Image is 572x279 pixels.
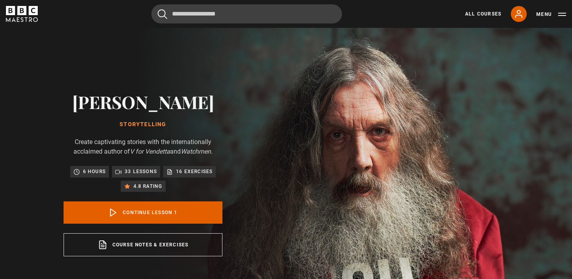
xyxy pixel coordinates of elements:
i: V for Vendetta [130,148,170,155]
a: Continue lesson 1 [64,201,222,224]
button: Submit the search query [158,9,167,19]
a: Course notes & exercises [64,233,222,256]
svg: BBC Maestro [6,6,38,22]
p: 4.8 rating [133,182,162,190]
p: 33 lessons [125,168,157,176]
i: Watchmen [181,148,211,155]
p: Create captivating stories with the internationally acclaimed author of and . [64,137,222,156]
a: All Courses [465,10,501,18]
input: Search [151,4,342,23]
h2: [PERSON_NAME] [64,92,222,112]
p: 6 hours [83,168,106,176]
h1: Storytelling [64,121,222,128]
button: Toggle navigation [536,10,566,18]
p: 16 exercises [176,168,213,176]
